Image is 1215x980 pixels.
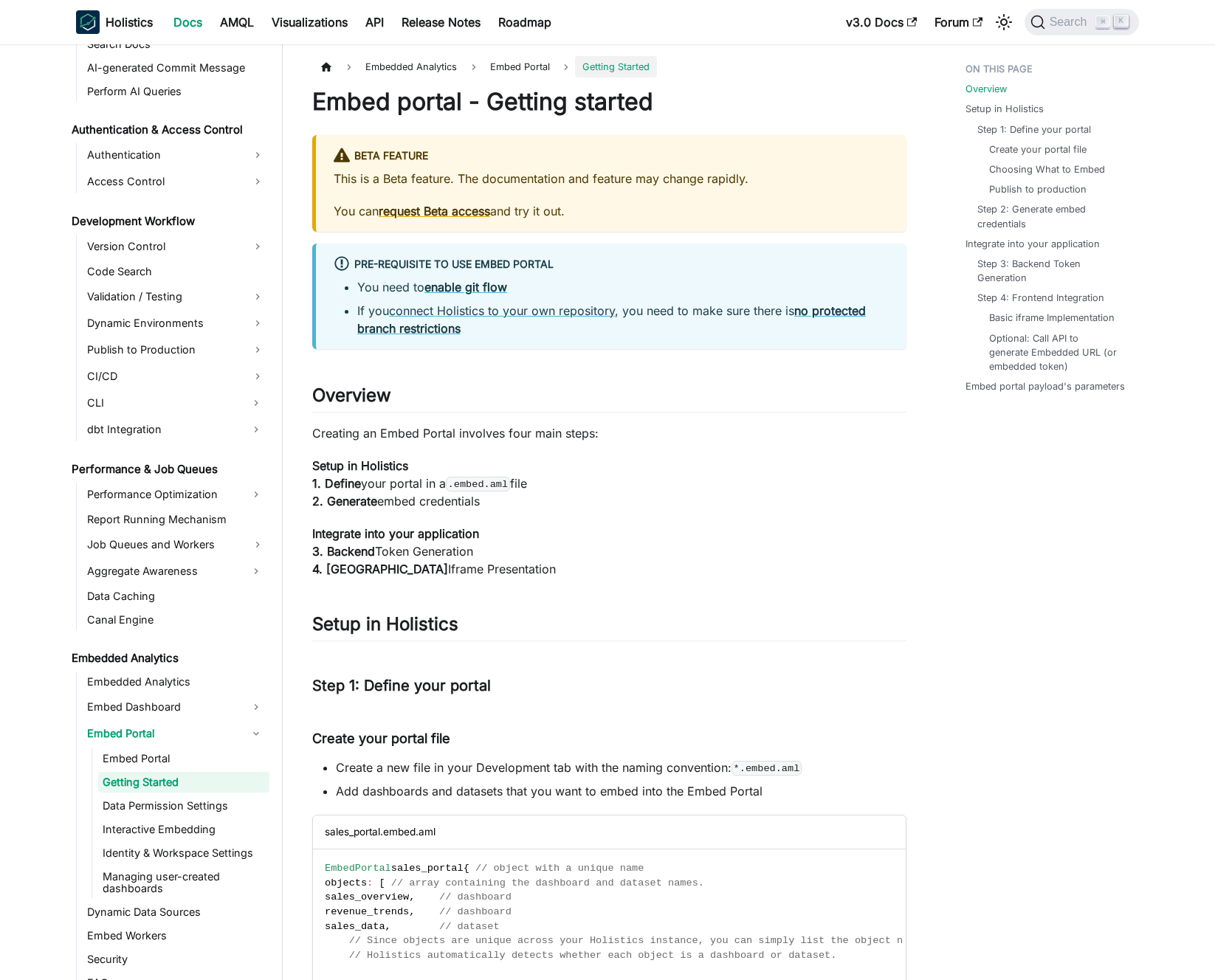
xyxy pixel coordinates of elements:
h1: Embed portal - Getting started [312,87,906,117]
a: Embed portal payload's parameters [966,379,1125,393]
li: Create a new file in your Development tab with the naming convention: [336,759,906,776]
li: You need to [357,278,889,296]
a: Code Search [83,261,269,282]
code: .embed.aml [446,477,510,491]
span: Search [1045,15,1096,29]
a: dbt Integration [83,418,243,441]
nav: Docs sidebar [61,44,283,980]
li: If you , you need to make sure there is [357,302,889,337]
span: : [367,877,373,888]
strong: enable git flow [424,280,507,294]
span: sales_overview [325,891,409,903]
a: Dynamic Data Sources [83,902,269,922]
button: Collapse sidebar category 'Embed Portal' [243,722,269,745]
a: Docs [165,10,211,34]
span: EmbedPortal [325,863,391,874]
a: Setup in Holistics [966,102,1044,116]
a: Embedded Analytics [83,672,269,692]
h4: Create your portal file [312,731,906,748]
a: HolisticsHolistics [76,10,153,34]
a: Optional: Call API to generate Embedded URL (or embedded token) [989,331,1118,374]
strong: Setup in Holistics [312,458,408,473]
span: sales_portal [391,863,464,874]
h2: Setup in Holistics [312,613,906,641]
a: connect Holistics to your own repository [389,303,615,318]
a: Step 1: Define your portal [977,122,1091,137]
span: // dashboard [439,906,512,917]
a: Getting Started [98,772,269,793]
a: Visualizations [263,10,357,34]
a: Validation / Testing [83,285,269,308]
kbd: ⌘ [1095,15,1110,29]
span: // array containing the dashboard and dataset names. [391,877,704,888]
a: AI-generated Commit Message [83,58,269,78]
p: your portal in a file embed credentials [312,457,906,510]
a: Job Queues and Workers [83,533,269,556]
span: revenue_trends [325,906,409,917]
strong: 1. Define [312,476,361,491]
nav: Breadcrumbs [312,56,906,77]
button: Expand sidebar category 'dbt Integration' [243,418,269,441]
h2: Overview [312,384,906,413]
a: Embed Portal [98,748,269,769]
a: Data Permission Settings [98,796,269,816]
a: Home page [312,56,340,77]
span: // object with a unique name [475,863,644,874]
b: Holistics [106,13,153,31]
h3: Step 1: Define your portal [312,677,906,695]
p: Creating an Embed Portal involves four main steps: [312,424,906,442]
a: Version Control [83,235,269,258]
a: Identity & Workspace Settings [98,843,269,863]
button: Expand sidebar category 'CLI' [243,391,269,415]
a: Dynamic Environments [83,311,269,335]
a: Authentication & Access Control [67,120,269,140]
span: , [385,921,391,932]
a: Embed Dashboard [83,695,243,719]
div: sales_portal.embed.aml [313,815,906,849]
span: Embed Portal [490,61,550,72]
a: Performance & Job Queues [67,459,269,480]
p: Token Generation Iframe Presentation [312,525,906,578]
a: Canal Engine [83,610,269,630]
p: This is a Beta feature. The documentation and feature may change rapidly. [334,170,889,187]
a: Perform AI Queries [83,81,269,102]
a: Release Notes [393,10,489,34]
a: Embed Portal [83,722,243,745]
span: , [409,891,415,903]
a: API [357,10,393,34]
a: Search Docs [83,34,269,55]
strong: 2. Generate [312,494,377,508]
a: AMQL [211,10,263,34]
a: Managing user-created dashboards [98,866,269,899]
a: request Beta access [379,204,490,218]
strong: 3. Backend [312,544,375,559]
a: Embed Portal [483,56,557,77]
a: Step 3: Backend Token Generation [977,257,1124,285]
a: Data Caching [83,586,269,607]
p: You can and try it out. [334,202,889,220]
div: BETA FEATURE [334,147,889,166]
img: Holistics [76,10,100,34]
a: Embedded Analytics [67,648,269,669]
a: CI/CD [83,365,269,388]
a: no protected branch restrictions [357,303,866,336]
a: Development Workflow [67,211,269,232]
div: Pre-requisite to use Embed Portal [334,255,889,275]
a: Choosing What to Embed [989,162,1105,176]
a: Aggregate Awareness [83,559,243,583]
a: Overview [966,82,1007,96]
span: // dashboard [439,891,512,903]
button: Expand sidebar category 'Embed Dashboard' [243,695,269,719]
a: Publish to Production [83,338,269,362]
span: [ [379,877,385,888]
button: Switch between dark and light mode (currently light mode) [992,10,1016,34]
span: // Holistics automatically detects whether each object is a dashboard or dataset. [349,950,837,961]
strong: 4. [GEOGRAPHIC_DATA] [312,562,448,576]
span: Embedded Analytics [358,56,464,77]
code: *.embed.aml [732,761,802,776]
span: Getting Started [575,56,657,77]
li: Add dashboards and datasets that you want to embed into the Embed Portal [336,782,906,800]
a: Roadmap [489,10,560,34]
span: { [464,863,469,874]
